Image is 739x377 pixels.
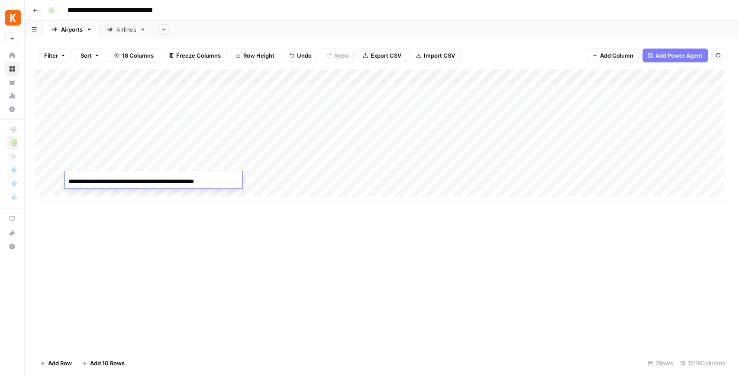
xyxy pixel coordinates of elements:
[44,51,58,60] span: Filter
[122,51,154,60] span: 18 Columns
[61,25,83,34] div: Airports
[5,89,19,103] a: Usage
[81,51,92,60] span: Sort
[48,359,72,367] span: Add Row
[677,356,729,370] div: 17/18 Columns
[642,49,708,62] button: Add Power Agent
[321,49,354,62] button: Redo
[163,49,226,62] button: Freeze Columns
[644,356,677,370] div: 7 Rows
[424,51,455,60] span: Import CSV
[5,49,19,62] a: Home
[176,51,221,60] span: Freeze Columns
[5,240,19,253] button: Help + Support
[6,226,19,239] div: What's new?
[357,49,407,62] button: Export CSV
[230,49,280,62] button: Row Height
[334,51,348,60] span: Redo
[587,49,639,62] button: Add Column
[44,21,100,38] a: Airports
[5,102,19,116] a: Settings
[5,212,19,226] a: AirOps Academy
[5,226,19,240] button: What's new?
[90,359,125,367] span: Add 10 Rows
[655,51,703,60] span: Add Power Agent
[243,51,274,60] span: Row Height
[5,62,19,76] a: Browse
[410,49,461,62] button: Import CSV
[5,7,19,29] button: Workspace: Kayak
[75,49,105,62] button: Sort
[100,21,153,38] a: Airlines
[5,75,19,89] a: Your Data
[39,49,71,62] button: Filter
[77,356,130,370] button: Add 10 Rows
[600,51,633,60] span: Add Column
[35,356,77,370] button: Add Row
[109,49,159,62] button: 18 Columns
[5,10,21,26] img: Kayak Logo
[284,49,317,62] button: Undo
[371,51,401,60] span: Export CSV
[297,51,312,60] span: Undo
[116,25,136,34] div: Airlines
